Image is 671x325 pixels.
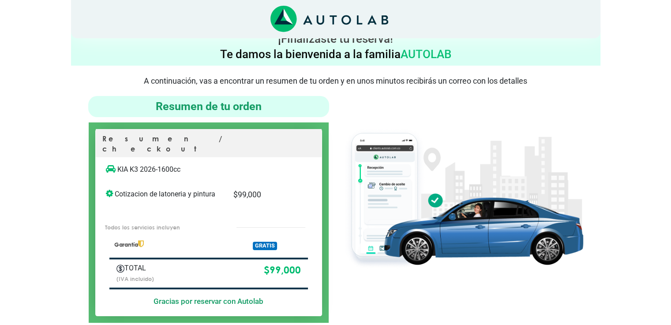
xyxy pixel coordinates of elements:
p: $ 99,000 [199,263,300,278]
small: (IVA incluido) [116,275,154,282]
a: Link al sitio de autolab [270,15,388,23]
p: KIA K3 2026-1600cc [106,164,293,175]
span: AUTOLAB [401,48,451,61]
span: GRATIS [253,242,277,250]
p: Todos los servicios incluyen [105,223,218,232]
p: TOTAL [116,263,186,273]
p: Cotizacion de latoneria y pintura [106,189,220,199]
p: A continuación, vas a encontrar un resumen de tu orden y en unos minutos recibirás un correo con ... [71,76,600,85]
p: $ 99,000 [233,189,293,200]
h4: ¡Finalizaste tu reserva! Te damos la bienvenida a la familia [75,31,597,62]
h4: Resumen de tu orden [92,100,326,114]
p: Garantía [114,240,221,249]
img: Autobooking-Iconos-23.png [116,265,124,273]
p: Resumen / checkout [102,134,315,157]
h5: Gracias por reservar con Autolab [109,297,308,306]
